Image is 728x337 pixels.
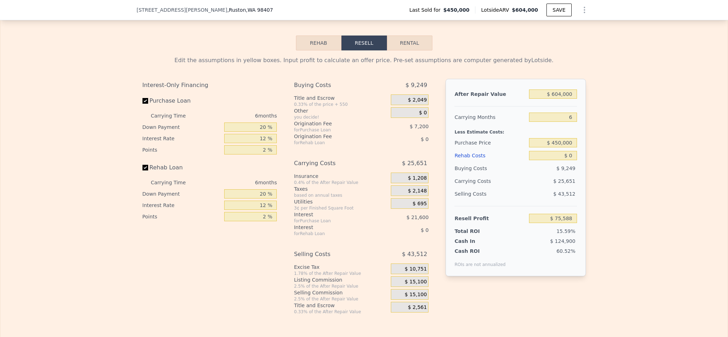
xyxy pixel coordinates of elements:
div: Excise Tax [294,263,388,271]
span: $ 43,512 [553,191,575,197]
div: Taxes [294,185,388,192]
div: 2.5% of the After Repair Value [294,283,388,289]
div: Carrying Time [151,110,197,121]
span: $ 21,600 [406,214,428,220]
div: 0.33% of the After Repair Value [294,309,388,315]
div: you decide! [294,114,388,120]
input: Rehab Loan [142,165,148,170]
div: Purchase Price [454,136,526,149]
span: , WA 98407 [246,7,273,13]
div: Insurance [294,173,388,180]
div: Carrying Costs [454,175,499,187]
span: $ 124,900 [550,238,575,244]
span: $ 25,651 [402,157,427,170]
div: Resell Profit [454,212,526,225]
span: $ 25,651 [553,178,575,184]
div: Interest [294,224,373,231]
span: $ 0 [421,227,428,233]
div: Origination Fee [294,120,373,127]
div: Selling Costs [294,248,373,261]
button: Resell [341,36,387,50]
div: Buying Costs [294,79,373,92]
div: Other [294,107,388,114]
button: SAVE [546,4,571,16]
span: $ 15,100 [405,279,427,285]
span: $ 7,200 [410,124,428,129]
span: $ 0 [421,136,428,142]
div: Less Estimate Costs: [454,124,577,136]
span: , Ruston [227,6,273,13]
span: [STREET_ADDRESS][PERSON_NAME] [137,6,227,13]
div: 6 months [200,177,277,188]
div: Title and Escrow [294,94,388,102]
div: Points [142,144,222,156]
span: 15.59% [556,228,575,234]
div: 2.5% of the After Repair Value [294,296,388,302]
div: Carrying Months [454,111,526,124]
div: Carrying Costs [294,157,373,170]
span: $ 2,148 [408,188,427,194]
label: Rehab Loan [142,161,222,174]
div: Selling Costs [454,187,526,200]
div: based on annual taxes [294,192,388,198]
button: Rehab [296,36,341,50]
div: for Purchase Loan [294,218,373,224]
button: Rental [387,36,432,50]
span: $450,000 [443,6,470,13]
div: 0.4% of the After Repair Value [294,180,388,185]
span: $ 0 [419,110,427,116]
div: Carrying Time [151,177,197,188]
div: for Purchase Loan [294,127,373,133]
div: Total ROI [454,228,499,235]
button: Show Options [577,3,592,17]
span: Lotside ARV [481,6,512,13]
div: Listing Commission [294,276,388,283]
div: Rehab Costs [454,149,526,162]
span: $ 1,208 [408,175,427,181]
div: Cash In [454,238,499,245]
div: Down Payment [142,188,222,200]
input: Purchase Loan [142,98,148,104]
span: $ 9,249 [405,79,427,92]
div: After Repair Value [454,88,526,100]
div: Utilities [294,198,388,205]
div: for Rehab Loan [294,231,373,237]
span: $ 9,249 [556,165,575,171]
div: 6 months [200,110,277,121]
div: Selling Commission [294,289,388,296]
label: Purchase Loan [142,94,222,107]
div: 3¢ per Finished Square Foot [294,205,388,211]
div: ROIs are not annualized [454,255,506,267]
div: for Rehab Loan [294,140,373,146]
div: Down Payment [142,121,222,133]
span: $ 2,561 [408,304,427,311]
span: $ 15,100 [405,292,427,298]
div: Title and Escrow [294,302,388,309]
div: Interest Rate [142,133,222,144]
div: Buying Costs [454,162,526,175]
div: 0.33% of the price + 550 [294,102,388,107]
span: 60.52% [556,248,575,254]
div: Interest Rate [142,200,222,211]
div: Interest [294,211,373,218]
span: $ 43,512 [402,248,427,261]
span: $ 695 [412,201,427,207]
div: Points [142,211,222,222]
span: $ 2,049 [408,97,427,103]
div: Cash ROI [454,248,506,255]
div: Interest-Only Financing [142,79,277,92]
span: $604,000 [512,7,538,13]
div: Origination Fee [294,133,373,140]
div: 1.78% of the After Repair Value [294,271,388,276]
span: $ 10,751 [405,266,427,272]
span: Last Sold for [409,6,443,13]
div: Edit the assumptions in yellow boxes. Input profit to calculate an offer price. Pre-set assumptio... [142,56,586,65]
